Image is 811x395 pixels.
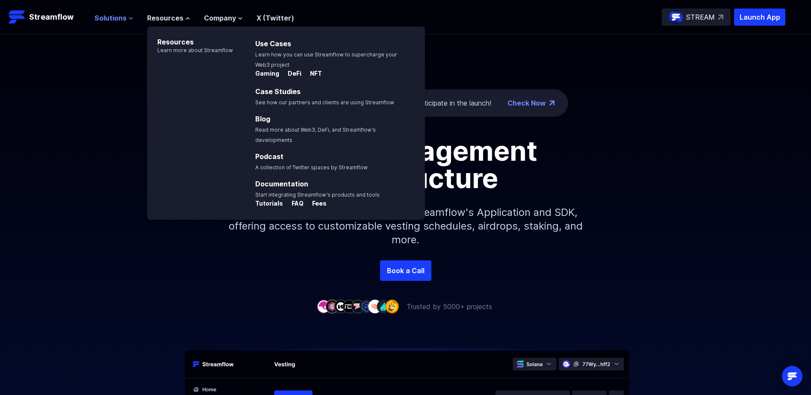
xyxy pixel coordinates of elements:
a: Fees [305,200,327,209]
button: Solutions [94,13,133,23]
p: Tutorials [255,199,283,208]
a: STREAM [662,9,731,26]
p: Fees [305,199,327,208]
p: STREAM [686,12,715,22]
a: X (Twitter) [257,14,294,22]
img: company-5 [351,300,365,313]
a: Blog [255,115,270,123]
img: top-right-arrow.svg [718,15,723,20]
span: A collection of Twitter spaces by Streamflow [255,164,368,171]
img: company-6 [360,300,373,313]
p: Streamflow [29,11,74,23]
span: Resources [147,13,183,23]
span: Solutions [94,13,127,23]
a: Book a Call [380,260,431,281]
a: Podcast [255,152,283,161]
p: Gaming [255,69,279,78]
img: company-8 [377,300,390,313]
a: FAQ [285,200,305,209]
span: Read more about Web3, DeFi, and Streamflow’s developments [255,127,376,143]
span: Company [204,13,236,23]
p: Resources [147,27,233,47]
a: Tutorials [255,200,285,209]
p: Simplify your token distribution with Streamflow's Application and SDK, offering access to custom... [222,192,590,260]
a: Use Cases [255,39,291,48]
button: Resources [147,13,190,23]
a: Streamflow [9,9,86,26]
button: Company [204,13,243,23]
span: Learn how you can use Streamflow to supercharge your Web3 project [255,51,397,68]
img: company-9 [385,300,399,313]
div: Open Intercom Messenger [782,366,802,386]
img: company-7 [368,300,382,313]
span: See how our partners and clients are using Streamflow [255,99,394,106]
a: Gaming [255,70,281,79]
p: Trusted by 5000+ projects [407,301,492,312]
p: FAQ [285,199,304,208]
p: Learn more about Streamflow [147,47,233,54]
a: DeFi [281,70,303,79]
img: streamflow-logo-circle.png [669,10,683,24]
img: company-1 [317,300,330,313]
img: top-right-arrow.png [549,100,554,106]
img: company-4 [342,300,356,313]
a: Check Now [507,98,546,108]
img: Streamflow Logo [9,9,26,26]
p: DeFi [281,69,301,78]
p: NFT [303,69,322,78]
img: company-2 [325,300,339,313]
button: Launch App [734,9,785,26]
img: company-3 [334,300,348,313]
a: Documentation [255,180,308,188]
a: Case Studies [255,87,301,96]
span: Start integrating Streamflow’s products and tools [255,192,380,198]
a: NFT [303,70,322,79]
